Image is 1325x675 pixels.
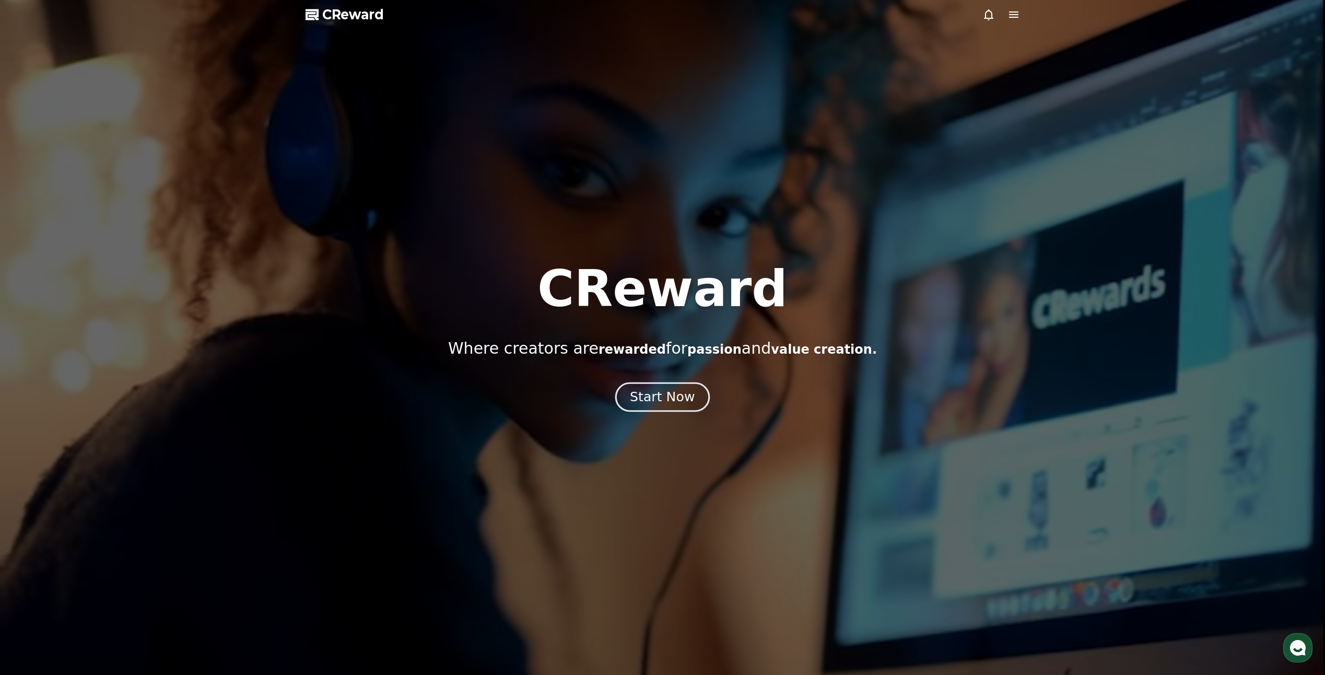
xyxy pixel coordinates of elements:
span: rewarded [599,342,666,357]
a: Settings [135,331,201,357]
h1: CReward [537,264,788,314]
p: Where creators are for and [448,339,877,358]
a: Messages [69,331,135,357]
span: value creation. [771,342,877,357]
button: Start Now [615,382,710,412]
span: Messages [87,347,118,356]
span: passion [687,342,742,357]
span: Settings [155,347,180,355]
a: Start Now [617,393,708,403]
span: Home [27,347,45,355]
a: CReward [306,6,384,23]
div: Start Now [630,388,695,406]
span: CReward [322,6,384,23]
a: Home [3,331,69,357]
